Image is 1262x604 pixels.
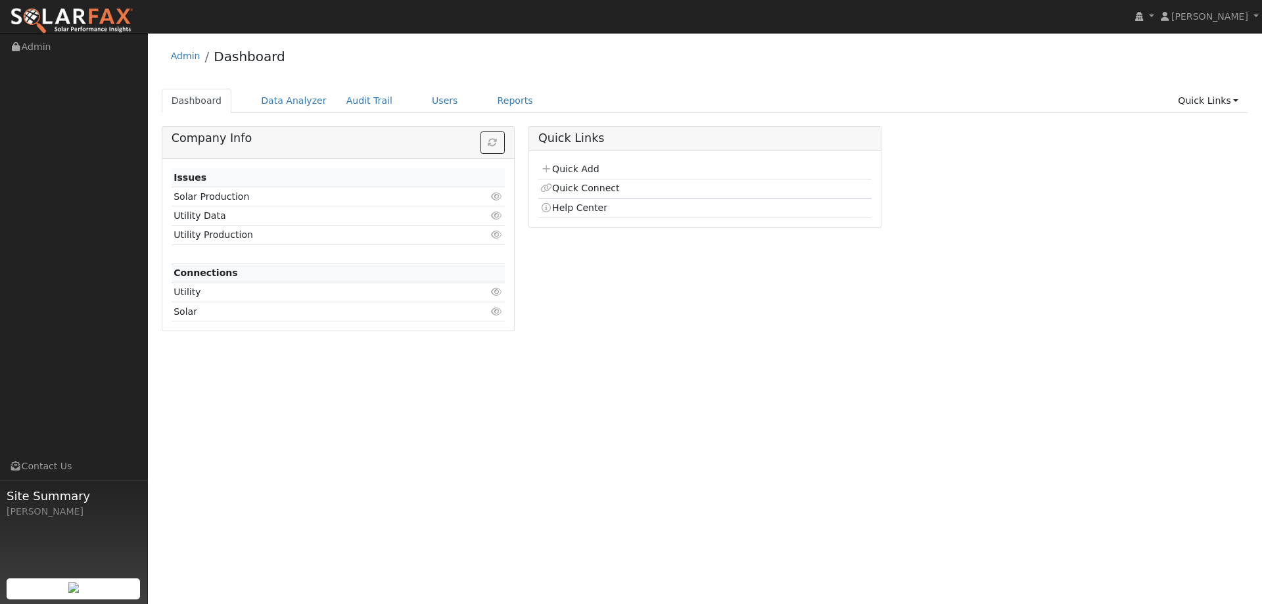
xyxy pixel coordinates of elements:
td: Solar [172,302,451,321]
a: Help Center [540,202,607,213]
i: Click to view [491,230,503,239]
a: Data Analyzer [251,89,337,113]
td: Utility [172,283,451,302]
td: Solar Production [172,187,451,206]
a: Audit Trail [337,89,402,113]
i: Click to view [491,287,503,296]
i: Click to view [491,211,503,220]
a: Admin [171,51,200,61]
td: Utility Data [172,206,451,225]
i: Click to view [491,192,503,201]
a: Dashboard [214,49,285,64]
a: Reports [488,89,543,113]
a: Users [422,89,468,113]
a: Dashboard [162,89,232,113]
img: retrieve [68,582,79,593]
td: Utility Production [172,225,451,244]
h5: Company Info [172,131,505,145]
a: Quick Add [540,164,599,174]
span: [PERSON_NAME] [1171,11,1248,22]
div: [PERSON_NAME] [7,505,141,519]
h5: Quick Links [538,131,872,145]
a: Quick Connect [540,183,619,193]
span: Site Summary [7,487,141,505]
strong: Connections [174,267,238,278]
a: Quick Links [1168,89,1248,113]
img: SolarFax [10,7,133,35]
strong: Issues [174,172,206,183]
i: Click to view [491,307,503,316]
